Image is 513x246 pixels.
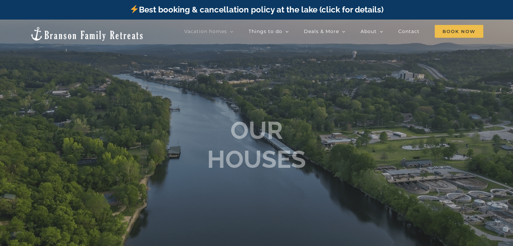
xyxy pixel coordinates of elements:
img: ⚡️ [130,5,138,13]
a: Things to do [249,25,289,38]
a: Contact [398,25,420,38]
span: Contact [398,29,420,34]
span: Things to do [249,29,282,34]
span: About [361,29,377,34]
a: Book Now [435,25,483,38]
a: Deals & More [304,25,345,38]
img: Branson Family Retreats Logo [30,26,144,41]
span: Vacation homes [184,29,227,34]
b: OUR HOUSES [207,116,306,174]
nav: Main Menu [184,25,483,38]
a: Vacation homes [184,25,233,38]
a: About [361,25,383,38]
span: Deals & More [304,29,339,34]
a: Best booking & cancellation policy at the lake (click for details) [130,5,383,14]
